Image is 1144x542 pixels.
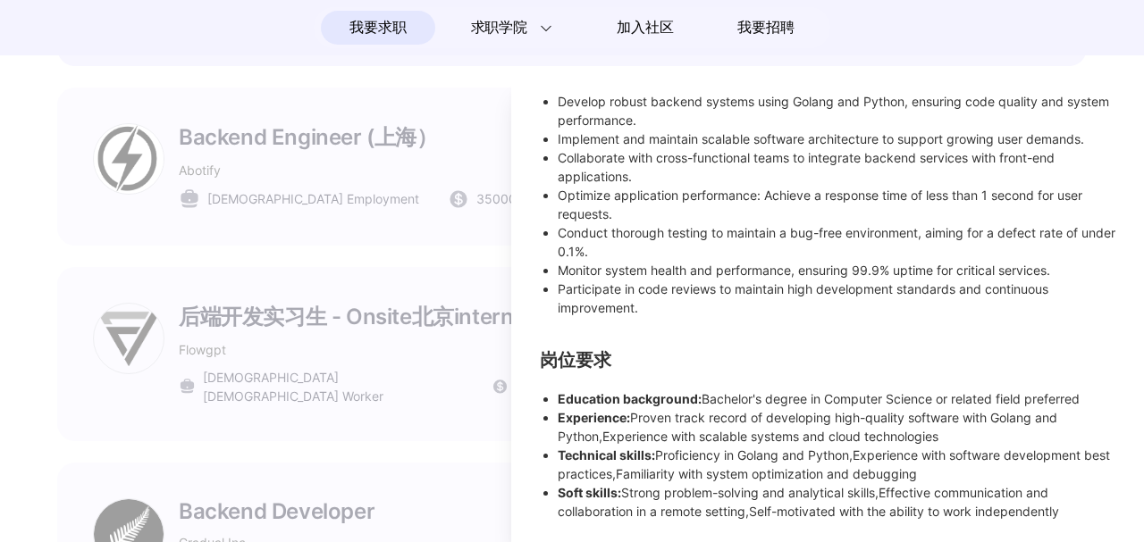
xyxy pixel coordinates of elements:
h2: 岗位要求 [540,353,1115,368]
li: Strong problem-solving and analytical skills,Effective communication and collaboration in a remot... [558,483,1115,521]
li: Conduct thorough testing to maintain a bug-free environment, aiming for a defect rate of under 0.1%. [558,223,1115,261]
span: 求职学院 [471,17,527,38]
li: Implement and maintain scalable software architecture to support growing user demands. [558,129,1115,148]
span: 我要招聘 [737,17,794,38]
li: Bachelor's degree in Computer Science or related field preferred [558,389,1115,408]
li: Proficiency in Golang and Python,Experience with software development best practices,Familiarity ... [558,446,1115,483]
li: Collaborate with cross-functional teams to integrate backend services with front-end applications. [558,148,1115,186]
li: Optimize application performance: Achieve a response time of less than 1 second for user requests. [558,186,1115,223]
span: 加入社区 [617,13,673,42]
span: 我要求职 [349,13,406,42]
strong: Soft skills: [558,485,621,500]
li: Participate in code reviews to maintain high development standards and continuous improvement. [558,279,1115,317]
strong: Experience: [558,410,630,425]
strong: Technical skills: [558,447,655,463]
li: Proven track record of developing high-quality software with Golang and Python,Experience with sc... [558,408,1115,446]
strong: Education background: [558,391,702,406]
li: Monitor system health and performance, ensuring 99.9% uptime for critical services. [558,261,1115,279]
li: Develop robust backend systems using Golang and Python, ensuring code quality and system performa... [558,92,1115,129]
